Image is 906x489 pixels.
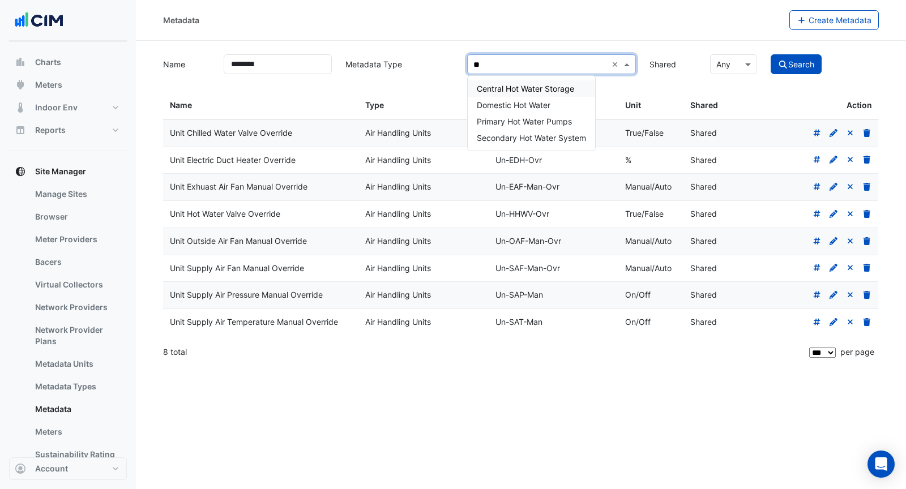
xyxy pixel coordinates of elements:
[26,353,127,375] a: Metadata Units
[26,398,127,421] a: Metadata
[789,10,879,30] button: Create Metadata
[35,79,62,91] span: Meters
[35,463,68,474] span: Account
[9,183,127,482] div: Site Manager
[845,155,856,165] a: Unshare
[170,208,352,221] div: Unit Hot Water Valve Override
[365,154,482,167] div: Air Handling Units
[845,317,856,327] a: Unshare
[35,125,66,136] span: Reports
[14,9,65,32] img: Company Logo
[862,128,872,138] a: Delete
[812,182,822,191] a: Retrieve metadata usage counts for favourites, rules and templates
[170,262,352,275] div: Unit Supply Air Fan Manual Override
[690,181,742,194] div: Shared
[625,181,677,194] div: Manual/Auto
[771,54,822,74] button: Search
[812,290,822,299] a: Retrieve metadata usage counts for favourites, rules and templates
[26,205,127,228] a: Browser
[625,316,677,329] div: On/Off
[690,289,742,302] div: Shared
[495,235,612,248] div: Un-OAF-Man-Ovr
[845,128,856,138] a: Unshare
[690,100,718,110] span: Shared
[862,209,872,218] a: Delete
[170,181,352,194] div: Unit Exhuast Air Fan Manual Override
[35,166,86,177] span: Site Manager
[862,263,872,273] a: Delete
[365,208,482,221] div: Air Handling Units
[845,290,856,299] a: Unshare
[170,289,352,302] div: Unit Supply Air Pressure Manual Override
[9,51,127,74] button: Charts
[9,457,127,480] button: Account
[625,208,677,221] div: True/False
[812,209,822,218] a: Retrieve metadata usage counts for favourites, rules and templates
[9,119,127,141] button: Reports
[495,289,612,302] div: Un-SAP-Man
[495,208,612,221] div: Un-HHWV-Ovr
[625,262,677,275] div: Manual/Auto
[690,127,742,140] div: Shared
[812,236,822,246] a: Retrieve metadata usage counts for favourites, rules and templates
[812,128,822,138] a: Retrieve metadata usage counts for favourites, rules and templates
[495,316,612,329] div: Un-SAT-Man
[15,166,26,177] app-icon: Site Manager
[495,262,612,275] div: Un-SAF-Man-Ovr
[170,235,352,248] div: Unit Outside Air Fan Manual Override
[862,182,872,191] a: Delete
[365,262,482,275] div: Air Handling Units
[170,316,352,329] div: Unit Supply Air Temperature Manual Override
[365,316,482,329] div: Air Handling Units
[690,208,742,221] div: Shared
[26,319,127,353] a: Network Provider Plans
[477,133,586,143] span: Secondary Hot Water System
[9,160,127,183] button: Site Manager
[26,296,127,319] a: Network Providers
[847,99,872,112] span: Action
[477,84,574,93] span: Central Hot Water Storage
[625,289,677,302] div: On/Off
[845,209,856,218] a: Unshare
[15,57,26,68] app-icon: Charts
[467,75,596,151] ng-dropdown-panel: Options list
[9,74,127,96] button: Meters
[365,289,482,302] div: Air Handling Units
[365,127,482,140] div: Air Handling Units
[812,317,822,327] a: Retrieve metadata usage counts for favourites, rules and templates
[365,181,482,194] div: Air Handling Units
[809,15,871,25] span: Create Metadata
[26,251,127,273] a: Bacers
[495,181,612,194] div: Un-EAF-Man-Ovr
[690,262,742,275] div: Shared
[170,154,352,167] div: Unit Electric Duct Heater Override
[170,127,352,140] div: Unit Chilled Water Valve Override
[26,375,127,398] a: Metadata Types
[612,58,621,70] span: Clear
[845,263,856,273] a: Unshare
[163,14,199,26] div: Metadata
[812,263,822,273] a: Retrieve metadata usage counts for favourites, rules and templates
[365,235,482,248] div: Air Handling Units
[625,100,641,110] span: Unit
[15,102,26,113] app-icon: Indoor Env
[495,154,612,167] div: Un-EDH-Ovr
[862,317,872,327] a: Delete
[867,451,895,478] div: Open Intercom Messenger
[643,54,703,74] label: Shared
[26,183,127,205] a: Manage Sites
[365,100,384,110] span: Type
[862,155,872,165] a: Delete
[26,421,127,443] a: Meters
[477,117,572,126] span: Primary Hot Water Pumps
[15,79,26,91] app-icon: Meters
[690,154,742,167] div: Shared
[156,54,217,74] label: Name
[862,290,872,299] a: Delete
[170,100,192,110] span: Name
[35,102,78,113] span: Indoor Env
[690,316,742,329] div: Shared
[26,273,127,296] a: Virtual Collectors
[625,127,677,140] div: True/False
[625,235,677,248] div: Manual/Auto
